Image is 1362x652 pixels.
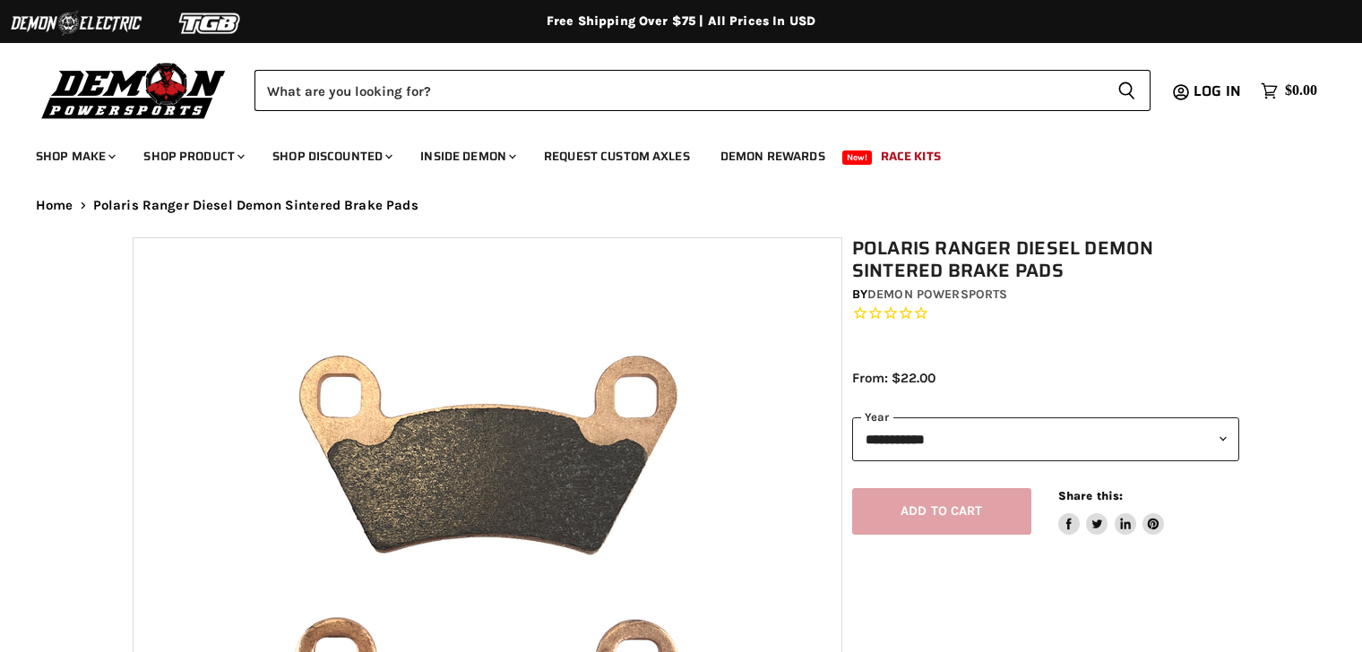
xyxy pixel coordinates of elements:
span: From: $22.00 [852,370,935,386]
span: Polaris Ranger Diesel Demon Sintered Brake Pads [93,198,418,213]
select: year [852,417,1239,461]
a: Request Custom Axles [530,138,703,175]
a: Home [36,198,73,213]
h1: Polaris Ranger Diesel Demon Sintered Brake Pads [852,237,1239,282]
a: Shop Discounted [259,138,403,175]
ul: Main menu [22,131,1313,175]
form: Product [254,70,1151,111]
a: Log in [1185,83,1252,99]
img: Demon Electric Logo 2 [9,6,143,40]
div: by [852,285,1239,305]
img: TGB Logo 2 [143,6,278,40]
a: Shop Product [130,138,255,175]
a: $0.00 [1252,78,1326,104]
a: Race Kits [867,138,954,175]
img: Demon Powersports [36,58,232,122]
span: $0.00 [1285,82,1317,99]
span: New! [842,150,873,165]
a: Demon Powersports [867,287,1007,302]
button: Search [1103,70,1151,111]
span: Rated 0.0 out of 5 stars 0 reviews [852,305,1239,323]
a: Inside Demon [407,138,527,175]
a: Demon Rewards [707,138,839,175]
input: Search [254,70,1103,111]
a: Shop Make [22,138,126,175]
span: Log in [1194,80,1241,102]
span: Share this: [1058,489,1123,502]
aside: Share this: [1058,488,1165,536]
